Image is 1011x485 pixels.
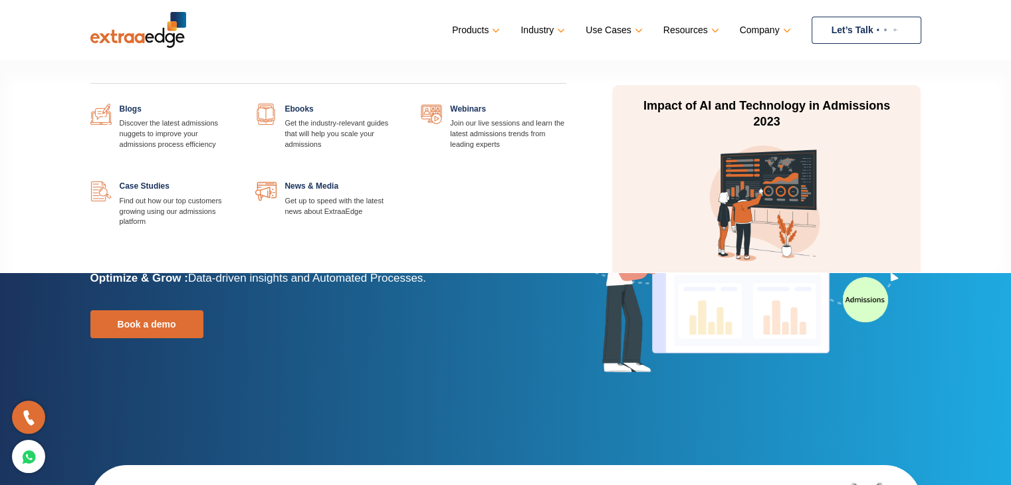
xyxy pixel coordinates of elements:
a: Industry [520,21,562,40]
a: Let’s Talk [812,17,921,44]
a: Resources [663,21,717,40]
span: Data-driven insights and Automated Processes. [188,272,426,284]
a: Company [740,21,788,40]
a: Products [452,21,497,40]
a: Book a demo [90,310,203,338]
p: Impact of AI and Technology in Admissions 2023 [641,98,891,130]
b: Optimize & Grow : [90,272,188,284]
a: Use Cases [586,21,639,40]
